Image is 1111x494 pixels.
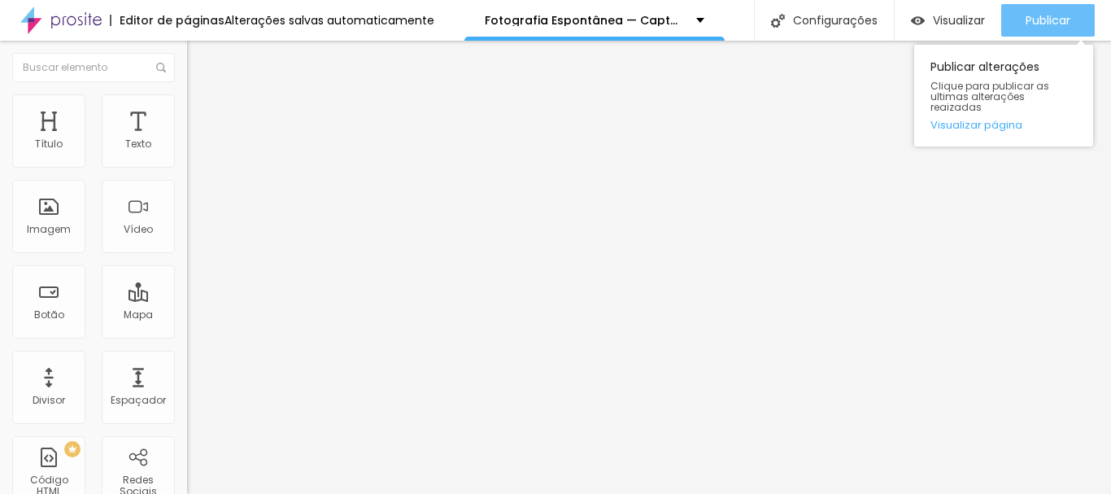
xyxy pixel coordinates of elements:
[35,138,63,150] div: Título
[27,224,71,235] div: Imagem
[1001,4,1095,37] button: Publicar
[156,63,166,72] img: Icone
[34,309,64,321] div: Botão
[914,45,1093,146] div: Publicar alterações
[33,395,65,406] div: Divisor
[224,15,434,26] div: Alterações salvas automaticamente
[187,41,1111,494] iframe: Editor
[933,14,985,27] span: Visualizar
[930,120,1077,130] a: Visualizar página
[1026,14,1070,27] span: Publicar
[485,15,684,26] p: Fotografia Espontânea — Capturando Momentos Reais com Naturalidade
[911,14,925,28] img: view-1.svg
[895,4,1001,37] button: Visualizar
[110,15,224,26] div: Editor de páginas
[125,138,151,150] div: Texto
[124,224,153,235] div: Vídeo
[111,395,166,406] div: Espaçador
[12,53,175,82] input: Buscar elemento
[771,14,785,28] img: Icone
[124,309,153,321] div: Mapa
[930,81,1077,113] span: Clique para publicar as ultimas alterações reaizadas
